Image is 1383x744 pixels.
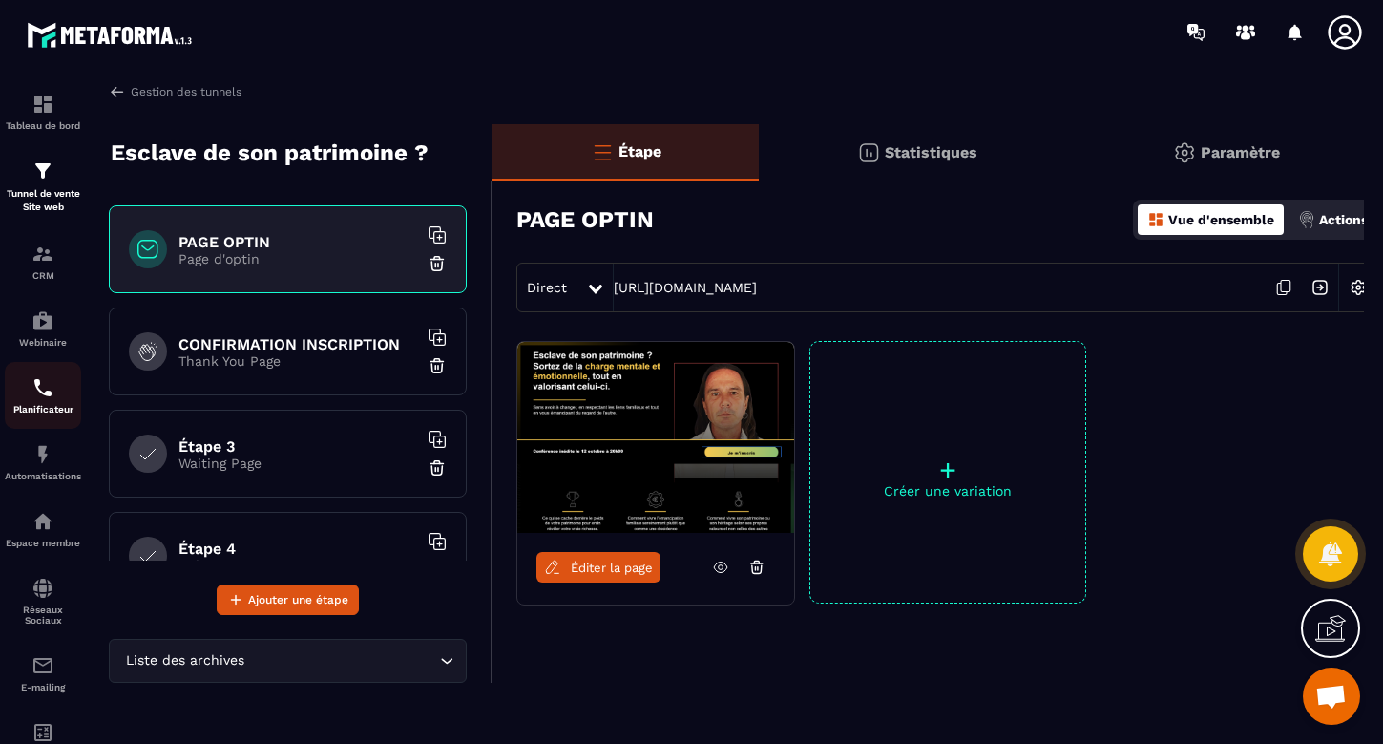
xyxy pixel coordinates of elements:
[5,429,81,496] a: automationsautomationsAutomatisations
[1302,269,1338,306] img: arrow-next.bcc2205e.svg
[810,457,1085,483] p: +
[428,356,447,375] img: trash
[1319,212,1368,227] p: Actions
[428,458,447,478] img: trash
[5,496,81,563] a: automationsautomationsEspace membre
[1168,212,1274,227] p: Vue d'ensemble
[1303,668,1360,725] div: Ouvrir le chat
[31,577,54,600] img: social-network
[5,640,81,707] a: emailemailE-mailing
[178,353,417,369] p: Thank You Page
[248,650,435,671] input: Search for option
[1340,269,1376,306] img: setting-w.858f3a88.svg
[885,143,977,161] p: Statistiques
[31,159,54,182] img: formation
[109,83,241,100] a: Gestion des tunnels
[5,682,81,692] p: E-mailing
[178,558,417,573] p: Video
[31,443,54,466] img: automations
[5,120,81,131] p: Tableau de bord
[178,233,417,251] h6: PAGE OPTIN
[591,140,614,163] img: bars-o.4a397970.svg
[1173,141,1196,164] img: setting-gr.5f69749f.svg
[5,471,81,481] p: Automatisations
[31,309,54,332] img: automations
[516,206,654,233] h3: PAGE OPTIN
[31,376,54,399] img: scheduler
[178,335,417,353] h6: CONFIRMATION INSCRIPTION
[857,141,880,164] img: stats.20deebd0.svg
[810,483,1085,499] p: Créer une variation
[536,552,660,583] a: Éditer la page
[31,654,54,677] img: email
[178,437,417,456] h6: Étape 3
[1147,211,1164,228] img: dashboard-orange.40269519.svg
[571,561,653,575] span: Éditer la page
[109,83,126,100] img: arrow
[31,93,54,116] img: formation
[5,404,81,415] p: Planificateur
[5,228,81,295] a: formationformationCRM
[178,251,417,266] p: Page d'optin
[217,585,359,615] button: Ajouter une étape
[248,590,348,609] span: Ajouter une étape
[5,145,81,228] a: formationformationTunnel de vente Site web
[1201,143,1280,161] p: Paramètre
[5,538,81,548] p: Espace membre
[1298,211,1315,228] img: actions.d6e523a2.png
[5,337,81,348] p: Webinaire
[5,78,81,145] a: formationformationTableau de bord
[428,254,447,273] img: trash
[111,134,429,172] p: Esclave de son patrimoine ?
[121,650,248,671] span: Liste des archives
[27,17,199,53] img: logo
[527,280,567,295] span: Direct
[109,639,467,683] div: Search for option
[178,540,417,558] h6: Étape 4
[5,362,81,429] a: schedulerschedulerPlanificateur
[5,270,81,281] p: CRM
[5,605,81,626] p: Réseaux Sociaux
[614,280,757,295] a: [URL][DOMAIN_NAME]
[517,342,794,533] img: image
[5,295,81,362] a: automationsautomationsWebinaire
[31,721,54,744] img: accountant
[618,142,661,160] p: Étape
[31,243,54,266] img: formation
[5,187,81,214] p: Tunnel de vente Site web
[31,510,54,533] img: automations
[5,563,81,640] a: social-networksocial-networkRéseaux Sociaux
[178,456,417,471] p: Waiting Page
